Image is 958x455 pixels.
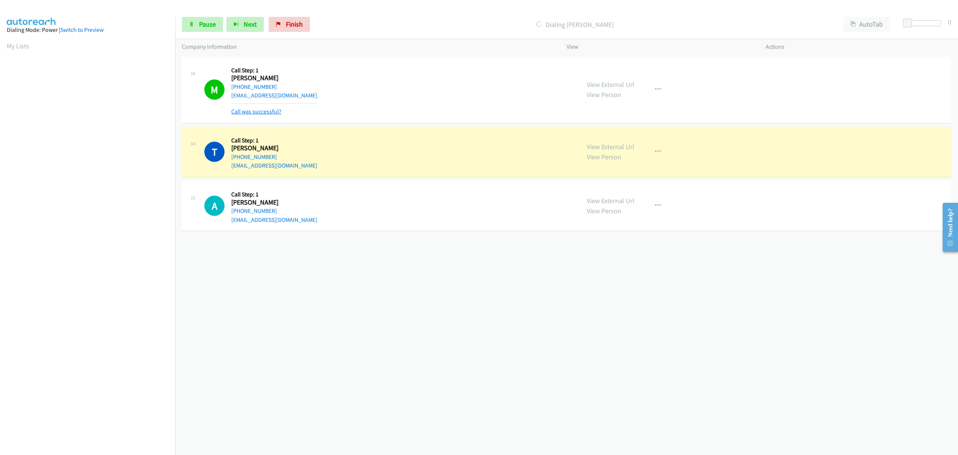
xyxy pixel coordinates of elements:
[231,198,301,207] h2: [PERSON_NAME]
[231,108,281,115] a: Call was successful?
[587,196,634,205] a: View External Url
[320,19,830,30] p: Dialing [PERSON_NAME]
[587,90,621,99] a: View Person
[231,67,317,74] h5: Call Step: 1
[587,153,621,161] a: View Person
[587,142,634,151] a: View External Url
[948,17,951,27] div: 0
[231,153,277,160] a: [PHONE_NUMBER]
[226,17,264,32] button: Next
[843,17,890,32] button: AutoTab
[231,216,317,223] a: [EMAIL_ADDRESS][DOMAIN_NAME]
[231,162,317,169] a: [EMAIL_ADDRESS][DOMAIN_NAME]
[587,207,621,215] a: View Person
[182,42,553,51] p: Company Information
[244,20,257,28] span: Next
[231,83,277,90] a: [PHONE_NUMBER]
[7,58,175,414] iframe: Dialpad
[199,20,216,28] span: Pause
[587,80,634,89] a: View External Url
[204,196,225,216] h1: A
[204,142,225,162] h1: T
[204,196,225,216] div: The call is yet to be attempted
[182,17,223,32] a: Pause
[269,17,310,32] a: Finish
[231,191,317,198] h5: Call Step: 1
[766,42,951,51] p: Actions
[907,20,941,26] div: Delay between calls (in seconds)
[7,42,29,50] a: My Lists
[231,144,301,153] h2: [PERSON_NAME]
[937,198,958,257] iframe: Resource Center
[231,92,317,99] a: [EMAIL_ADDRESS][DOMAIN_NAME]
[567,42,752,51] p: View
[7,25,168,34] div: Dialing Mode: Power |
[204,79,225,100] h1: M
[286,20,303,28] span: Finish
[231,137,317,144] h5: Call Step: 1
[60,26,104,33] a: Switch to Preview
[231,207,277,214] a: [PHONE_NUMBER]
[231,74,301,82] h2: [PERSON_NAME]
